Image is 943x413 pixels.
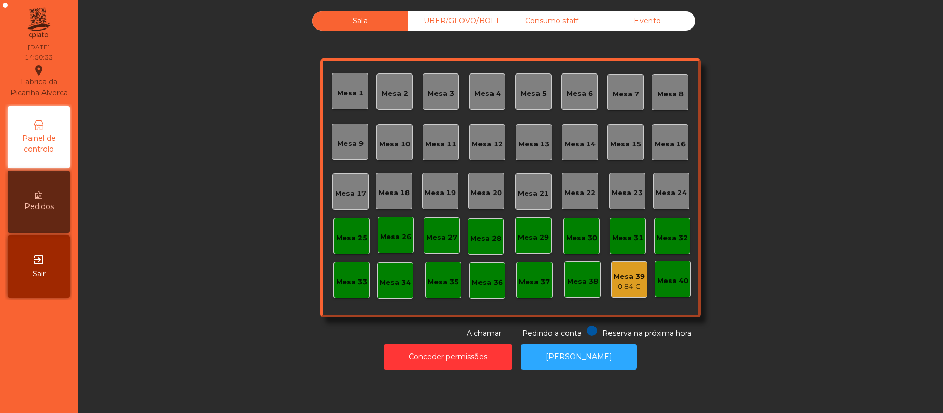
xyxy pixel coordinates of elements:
div: Mesa 36 [472,277,503,288]
div: Mesa 31 [612,233,643,243]
div: Mesa 26 [380,232,411,242]
span: Pedindo a conta [522,329,582,338]
div: Mesa 4 [474,89,501,99]
div: Consumo staff [504,11,600,31]
div: Mesa 7 [613,89,639,99]
div: Mesa 6 [567,89,593,99]
div: Mesa 15 [610,139,641,150]
div: 0.84 € [614,282,645,292]
div: Mesa 9 [337,139,364,149]
div: 14:50:33 [25,53,53,62]
span: Pedidos [24,201,54,212]
span: A chamar [467,329,501,338]
div: Mesa 37 [519,277,550,287]
div: Mesa 17 [335,188,366,199]
div: Mesa 5 [520,89,547,99]
div: Mesa 13 [518,139,549,150]
div: Sala [312,11,408,31]
i: exit_to_app [33,254,45,266]
img: qpiato [26,5,51,41]
div: Mesa 35 [428,277,459,287]
div: Mesa 40 [657,276,688,286]
div: Mesa 19 [425,188,456,198]
div: Fabrica da Picanha Alverca [8,64,69,98]
div: Mesa 21 [518,188,549,199]
div: Mesa 29 [518,232,549,243]
div: Mesa 25 [336,233,367,243]
div: UBER/GLOVO/BOLT [408,11,504,31]
div: Mesa 22 [564,188,596,198]
div: Mesa 23 [612,188,643,198]
span: Sair [33,269,46,279]
div: Mesa 20 [471,188,502,198]
div: Mesa 2 [382,89,408,99]
button: [PERSON_NAME] [521,344,637,370]
button: Conceder permissões [384,344,512,370]
div: Mesa 24 [656,188,687,198]
div: Mesa 38 [567,276,598,287]
div: Mesa 30 [566,233,597,243]
div: Mesa 11 [425,139,456,150]
div: Mesa 32 [657,233,688,243]
i: location_on [33,64,45,77]
div: Mesa 39 [614,272,645,282]
div: Mesa 18 [379,188,410,198]
div: Mesa 10 [379,139,410,150]
div: Mesa 28 [470,233,501,244]
div: Evento [600,11,695,31]
div: Mesa 27 [426,232,457,243]
div: Mesa 3 [428,89,454,99]
div: Mesa 1 [337,88,364,98]
div: Mesa 34 [380,277,411,288]
span: Reserva na próxima hora [602,329,691,338]
div: Mesa 14 [564,139,596,150]
div: Mesa 16 [655,139,686,150]
div: Mesa 8 [657,89,684,99]
div: Mesa 33 [336,277,367,287]
div: Mesa 12 [472,139,503,150]
span: Painel de controlo [10,133,67,155]
div: [DATE] [28,42,50,52]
